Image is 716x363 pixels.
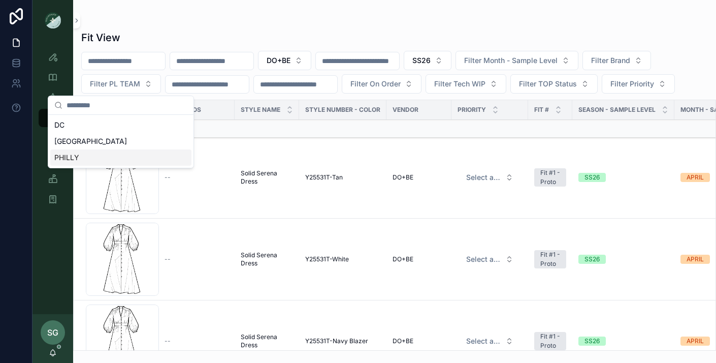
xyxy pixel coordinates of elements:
[305,337,368,345] span: Y25531T-Navy Blazer
[591,55,630,66] span: Filter Brand
[50,117,191,133] div: DC
[582,51,651,70] button: Select Button
[687,173,704,182] div: APRIL
[90,79,140,89] span: Filter PL TEAM
[305,173,380,181] a: Y25531T-Tan
[81,74,161,94] button: Select Button
[350,79,401,89] span: Filter On Order
[540,168,560,187] div: Fit #1 - Proto
[519,79,577,89] span: Filter TOP Status
[534,168,566,187] a: Fit #1 - Proto
[687,255,704,264] div: APRIL
[426,74,506,94] button: Select Button
[687,337,704,346] div: APRIL
[305,106,380,114] span: Style Number - Color
[48,115,193,168] div: Suggestions
[393,173,445,181] a: DO+BE
[305,255,349,263] span: Y25531T-White
[342,74,421,94] button: Select Button
[258,51,311,70] button: Select Button
[393,106,418,114] span: Vendor
[393,255,413,263] span: DO+BE
[47,326,58,339] span: SG
[165,255,229,263] a: --
[540,332,560,350] div: Fit #1 - Proto
[393,255,445,263] a: DO+BE
[241,106,280,114] span: STYLE NAME
[165,173,171,181] span: --
[393,173,413,181] span: DO+BE
[584,255,600,264] div: SS26
[578,173,668,182] a: SS26
[165,337,171,345] span: --
[455,51,578,70] button: Select Button
[305,337,380,345] a: Y25531T-Navy Blazer
[540,250,560,268] div: Fit #1 - Proto
[466,172,501,183] span: Select a HP FIT LEVEL
[50,149,191,166] div: PHILLY
[578,106,656,114] span: Season - Sample Level
[534,106,549,114] span: Fit #
[45,12,61,28] img: App logo
[412,55,431,66] span: SS26
[534,332,566,350] a: Fit #1 - Proto
[466,336,501,346] span: Select a HP FIT LEVEL
[267,55,290,66] span: DO+BE
[458,250,522,268] button: Select Button
[510,74,598,94] button: Select Button
[458,250,522,269] a: Select Button
[458,332,522,350] button: Select Button
[393,337,413,345] span: DO+BE
[584,173,600,182] div: SS26
[458,168,522,187] button: Select Button
[534,250,566,268] a: Fit #1 - Proto
[434,79,485,89] span: Filter Tech WIP
[165,337,229,345] a: --
[458,331,522,351] a: Select Button
[393,337,445,345] a: DO+BE
[404,51,451,70] button: Select Button
[464,55,558,66] span: Filter Month - Sample Level
[610,79,654,89] span: Filter Priority
[32,41,73,222] div: scrollable content
[584,337,600,346] div: SS26
[241,169,293,186] a: Solid Serena Dress
[305,255,380,263] a: Y25531T-White
[602,74,675,94] button: Select Button
[458,168,522,187] a: Select Button
[241,333,293,349] a: Solid Serena Dress
[578,337,668,346] a: SS26
[165,255,171,263] span: --
[165,173,229,181] a: --
[466,254,501,264] span: Select a HP FIT LEVEL
[50,133,191,149] div: [GEOGRAPHIC_DATA]
[458,106,486,114] span: PRIORITY
[578,255,668,264] a: SS26
[305,173,343,181] span: Y25531T-Tan
[81,31,120,45] h1: Fit View
[241,251,293,267] a: Solid Serena Dress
